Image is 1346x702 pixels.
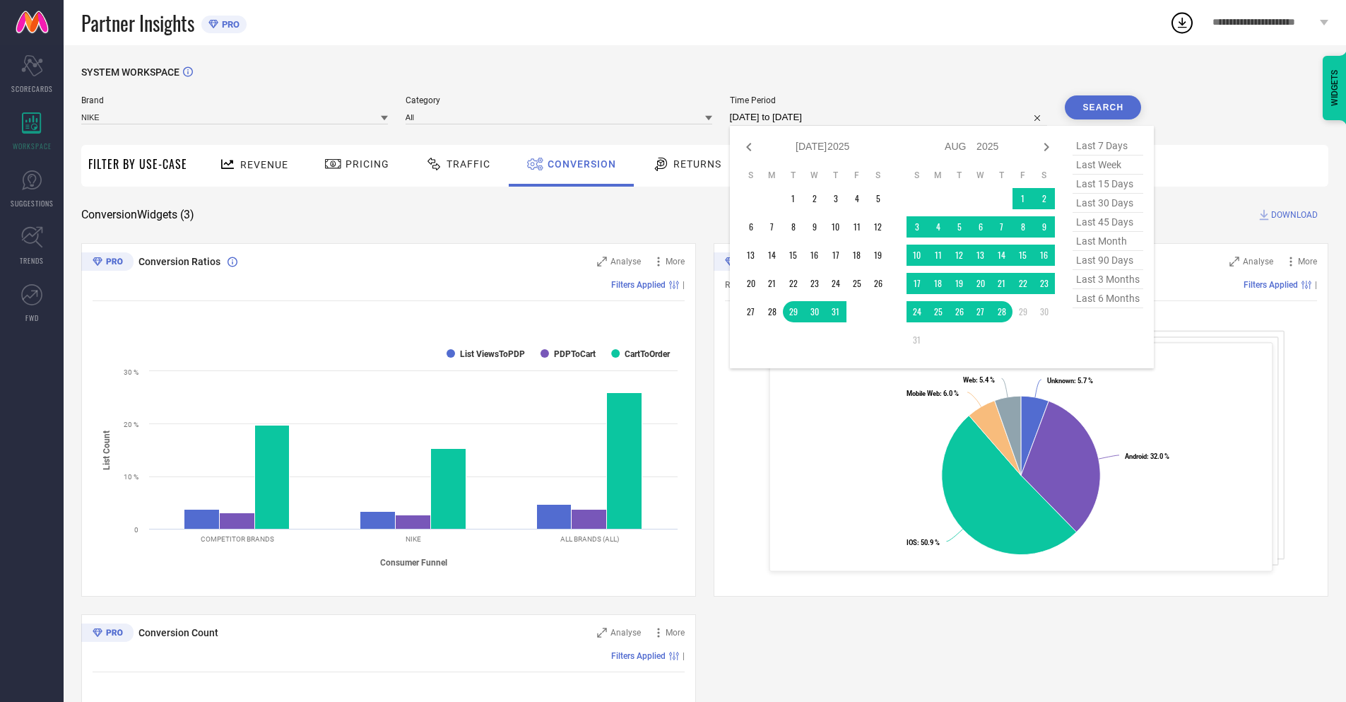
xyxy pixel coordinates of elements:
td: Sat Aug 02 2025 [1034,188,1055,209]
tspan: Consumer Funnel [380,558,447,568]
span: Conversion Widgets ( 3 ) [81,208,194,222]
span: last 30 days [1073,194,1143,213]
div: Premium [81,624,134,645]
td: Wed Aug 20 2025 [970,273,991,294]
span: Analyse [610,628,641,638]
td: Sat Aug 23 2025 [1034,273,1055,294]
span: last week [1073,156,1143,175]
th: Monday [928,170,949,181]
td: Wed Jul 02 2025 [804,188,825,209]
td: Tue Aug 26 2025 [949,301,970,322]
td: Wed Aug 27 2025 [970,301,991,322]
text: 20 % [124,421,138,428]
td: Mon Aug 18 2025 [928,273,949,294]
td: Sun Aug 03 2025 [907,216,928,238]
span: More [666,628,685,638]
text: 10 % [124,473,138,481]
text: List ViewsToPDP [460,349,525,359]
tspan: Android [1125,452,1147,460]
span: SYSTEM WORKSPACE [81,66,179,78]
td: Fri Jul 04 2025 [846,188,868,209]
th: Saturday [868,170,889,181]
th: Thursday [991,170,1013,181]
td: Fri Aug 01 2025 [1013,188,1034,209]
span: last 6 months [1073,289,1143,308]
td: Sat Jul 12 2025 [868,216,889,238]
th: Saturday [1034,170,1055,181]
text: CartToOrder [625,349,671,359]
td: Thu Aug 28 2025 [991,301,1013,322]
td: Sat Jul 05 2025 [868,188,889,209]
span: More [1298,257,1317,267]
td: Tue Jul 22 2025 [783,273,804,294]
div: Premium [81,252,134,274]
span: WORKSPACE [13,141,52,151]
span: Revenue [240,159,288,170]
td: Mon Jul 21 2025 [762,273,783,294]
td: Thu Jul 10 2025 [825,216,846,238]
span: DOWNLOAD [1271,208,1318,222]
td: Thu Aug 21 2025 [991,273,1013,294]
span: FWD [25,312,39,323]
td: Fri Aug 22 2025 [1013,273,1034,294]
td: Thu Jul 03 2025 [825,188,846,209]
td: Fri Aug 15 2025 [1013,245,1034,266]
span: Conversion Count [138,627,218,638]
text: : 5.7 % [1047,377,1093,385]
tspan: Web [963,376,976,384]
span: SUGGESTIONS [11,198,54,209]
span: Traffic [447,158,490,170]
th: Thursday [825,170,846,181]
span: More [666,257,685,267]
td: Mon Aug 04 2025 [928,216,949,238]
td: Mon Jul 07 2025 [762,216,783,238]
text: : 32.0 % [1125,452,1169,460]
span: last 90 days [1073,251,1143,270]
td: Fri Jul 18 2025 [846,245,868,266]
span: Filters Applied [1244,280,1298,290]
td: Sat Aug 09 2025 [1034,216,1055,238]
span: Revenue (% share) [725,280,794,290]
text: ALL BRANDS (ALL) [560,535,619,543]
span: last 3 months [1073,270,1143,289]
text: NIKE [406,535,421,543]
input: Select time period [730,109,1048,126]
td: Sat Jul 19 2025 [868,245,889,266]
td: Mon Jul 28 2025 [762,301,783,322]
text: COMPETITOR BRANDS [201,535,274,543]
span: last month [1073,232,1143,251]
div: Next month [1038,139,1055,156]
td: Thu Jul 24 2025 [825,273,846,294]
td: Mon Aug 11 2025 [928,245,949,266]
tspan: Unknown [1047,377,1074,385]
td: Sun Aug 17 2025 [907,273,928,294]
td: Sun Aug 31 2025 [907,329,928,351]
th: Wednesday [970,170,991,181]
td: Fri Aug 08 2025 [1013,216,1034,238]
td: Sat Jul 26 2025 [868,273,889,294]
text: PDPToCart [554,349,596,359]
td: Sun Aug 24 2025 [907,301,928,322]
td: Tue Aug 05 2025 [949,216,970,238]
text: : 50.9 % [907,539,940,546]
td: Fri Aug 29 2025 [1013,301,1034,322]
span: last 15 days [1073,175,1143,194]
th: Wednesday [804,170,825,181]
th: Tuesday [949,170,970,181]
svg: Zoom [597,628,607,638]
span: | [1315,280,1317,290]
span: SCORECARDS [11,83,53,94]
tspan: IOS [907,539,917,546]
text: 0 [134,526,138,534]
td: Tue Jul 15 2025 [783,245,804,266]
td: Fri Jul 25 2025 [846,273,868,294]
div: Previous month [740,139,757,156]
text: : 6.0 % [907,390,960,397]
span: Conversion Ratios [138,256,220,267]
td: Sun Jul 27 2025 [740,301,762,322]
span: Filter By Use-Case [88,156,187,172]
span: last 7 days [1073,136,1143,156]
td: Sat Aug 30 2025 [1034,301,1055,322]
span: Analyse [1243,257,1273,267]
div: Premium [714,252,766,274]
